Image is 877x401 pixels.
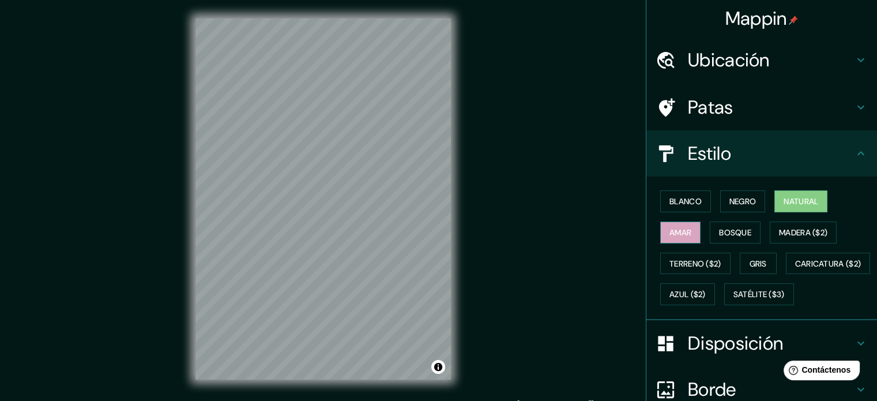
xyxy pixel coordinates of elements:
button: Amar [660,222,701,243]
canvas: Mapa [195,18,451,380]
font: Estilo [688,141,731,166]
font: Terreno ($2) [669,258,721,269]
font: Negro [729,196,756,207]
font: Disposición [688,331,783,355]
iframe: Lanzador de widgets de ayuda [774,356,864,388]
button: Caricatura ($2) [786,253,871,275]
button: Azul ($2) [660,283,715,305]
font: Caricatura ($2) [795,258,861,269]
font: Blanco [669,196,702,207]
font: Mappin [725,6,787,31]
div: Ubicación [646,37,877,83]
button: Madera ($2) [770,222,837,243]
div: Patas [646,84,877,130]
font: Ubicación [688,48,770,72]
button: Gris [740,253,777,275]
button: Terreno ($2) [660,253,731,275]
font: Natural [784,196,818,207]
div: Disposición [646,320,877,366]
font: Gris [750,258,767,269]
font: Patas [688,95,733,119]
button: Negro [720,190,766,212]
button: Satélite ($3) [724,283,794,305]
button: Natural [774,190,827,212]
font: Bosque [719,227,751,238]
button: Blanco [660,190,711,212]
font: Amar [669,227,691,238]
img: pin-icon.png [789,16,798,25]
font: Madera ($2) [779,227,827,238]
button: Activar o desactivar atribución [431,360,445,374]
font: Satélite ($3) [733,290,785,300]
font: Azul ($2) [669,290,706,300]
button: Bosque [710,222,761,243]
div: Estilo [646,130,877,177]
